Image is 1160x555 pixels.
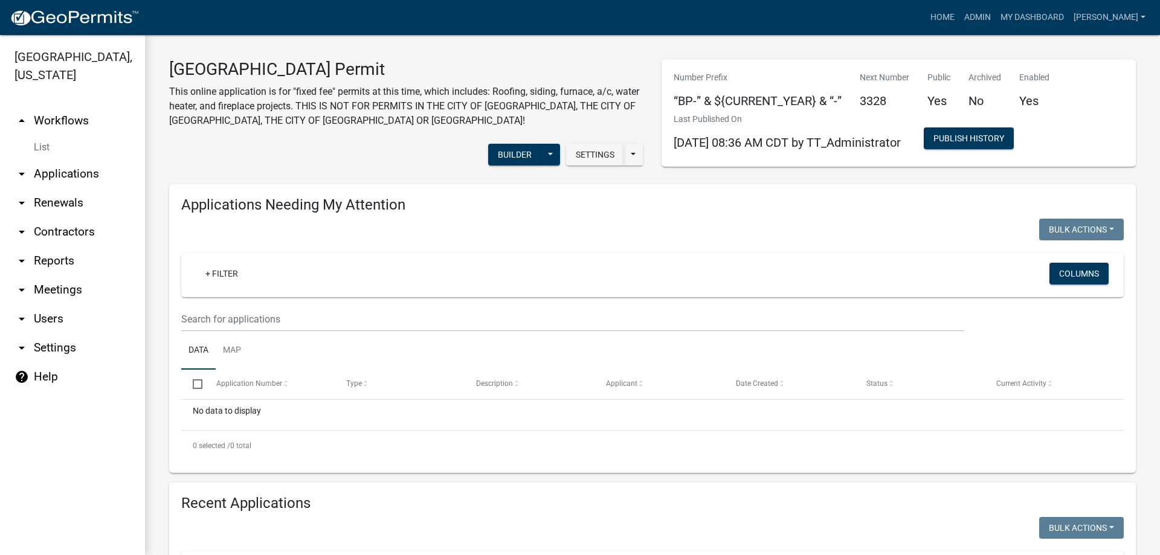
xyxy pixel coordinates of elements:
[674,71,842,84] p: Number Prefix
[924,135,1014,144] wm-modal-confirm: Workflow Publish History
[860,94,909,108] h5: 3328
[985,370,1115,399] datatable-header-cell: Current Activity
[1039,219,1124,240] button: Bulk Actions
[14,196,29,210] i: arrow_drop_down
[14,225,29,239] i: arrow_drop_down
[860,71,909,84] p: Next Number
[959,6,996,29] a: Admin
[488,144,541,165] button: Builder
[866,379,888,388] span: Status
[1039,517,1124,539] button: Bulk Actions
[181,431,1124,461] div: 0 total
[204,370,334,399] datatable-header-cell: Application Number
[594,370,724,399] datatable-header-cell: Applicant
[181,495,1124,512] h4: Recent Applications
[724,370,854,399] datatable-header-cell: Date Created
[606,379,637,388] span: Applicant
[926,6,959,29] a: Home
[476,379,513,388] span: Description
[674,94,842,108] h5: “BP-” & ${CURRENT_YEAR} & “-”
[193,441,230,450] span: 0 selected /
[14,254,29,268] i: arrow_drop_down
[968,94,1001,108] h5: No
[1049,263,1109,284] button: Columns
[169,59,643,80] h3: [GEOGRAPHIC_DATA] Permit
[855,370,985,399] datatable-header-cell: Status
[968,71,1001,84] p: Archived
[465,370,594,399] datatable-header-cell: Description
[14,370,29,384] i: help
[196,263,248,284] a: + Filter
[335,370,465,399] datatable-header-cell: Type
[14,167,29,181] i: arrow_drop_down
[216,332,248,370] a: Map
[996,379,1046,388] span: Current Activity
[181,307,964,332] input: Search for applications
[674,113,901,126] p: Last Published On
[346,379,362,388] span: Type
[924,127,1014,149] button: Publish History
[181,332,216,370] a: Data
[14,114,29,128] i: arrow_drop_up
[1019,94,1049,108] h5: Yes
[566,144,624,165] button: Settings
[14,312,29,326] i: arrow_drop_down
[181,196,1124,214] h4: Applications Needing My Attention
[996,6,1069,29] a: My Dashboard
[14,341,29,355] i: arrow_drop_down
[927,94,950,108] h5: Yes
[181,400,1124,430] div: No data to display
[169,85,643,128] p: This online application is for "fixed fee" permits at this time, which includes: Roofing, siding,...
[14,283,29,297] i: arrow_drop_down
[1069,6,1150,29] a: [PERSON_NAME]
[181,370,204,399] datatable-header-cell: Select
[674,135,901,150] span: [DATE] 08:36 AM CDT by TT_Administrator
[736,379,779,388] span: Date Created
[927,71,950,84] p: Public
[1019,71,1049,84] p: Enabled
[216,379,282,388] span: Application Number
